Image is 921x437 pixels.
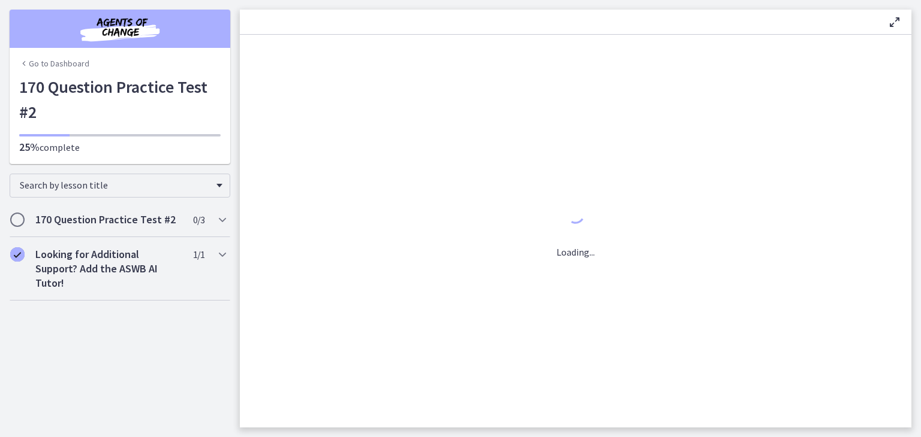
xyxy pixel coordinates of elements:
[10,247,25,262] i: Completed
[48,14,192,43] img: Agents of Change
[19,57,89,69] a: Go to Dashboard
[556,245,595,259] p: Loading...
[556,203,595,230] div: 1
[20,179,210,191] span: Search by lesson title
[10,174,230,198] div: Search by lesson title
[193,213,204,227] span: 0 / 3
[19,74,221,125] h1: 170 Question Practice Test #2
[35,213,182,227] h2: 170 Question Practice Test #2
[193,247,204,262] span: 1 / 1
[19,140,221,154] p: complete
[35,247,182,290] h2: Looking for Additional Support? Add the ASWB AI Tutor!
[19,140,40,154] span: 25%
